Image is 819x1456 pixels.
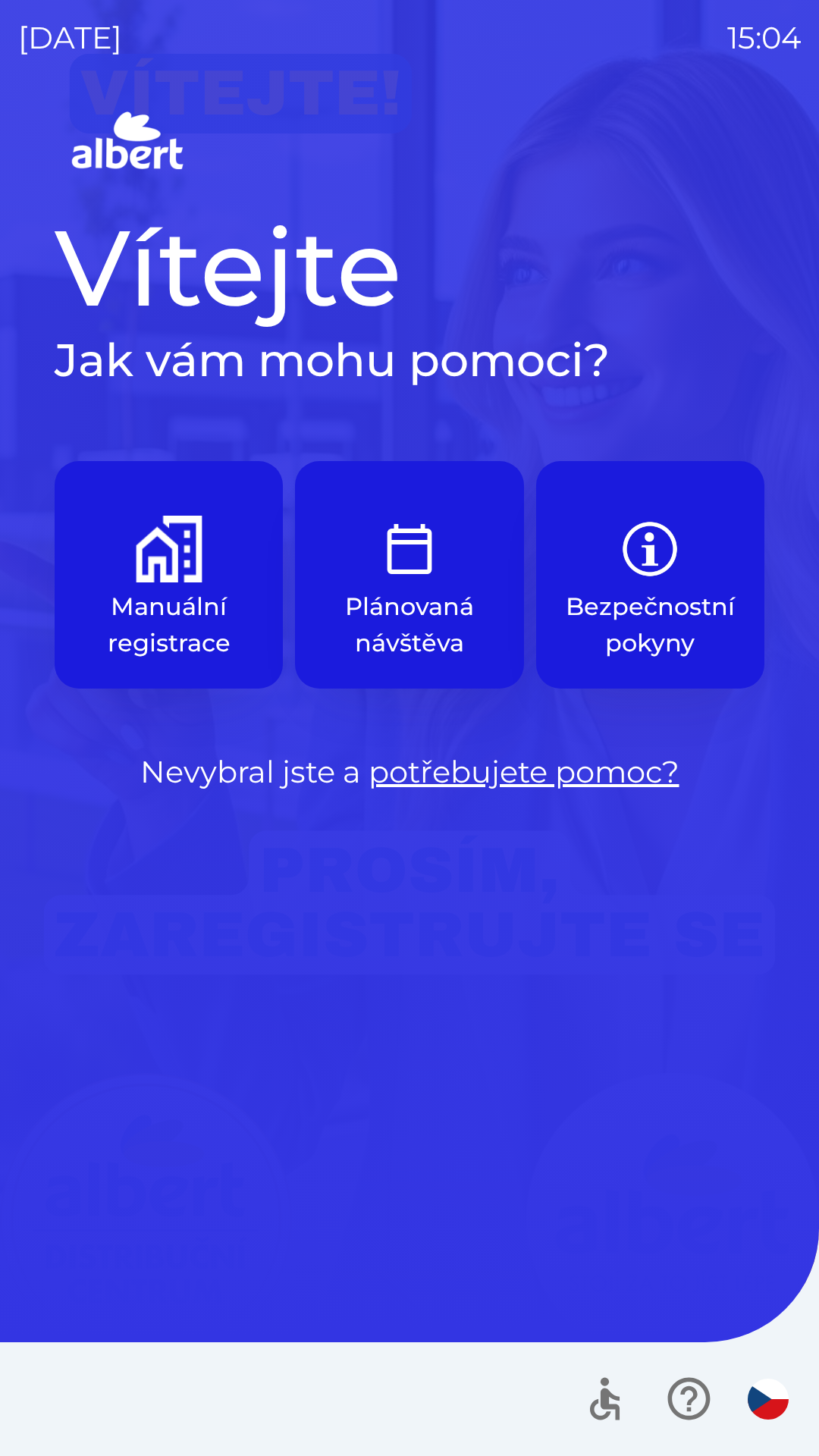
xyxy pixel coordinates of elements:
[331,588,487,661] p: Plánovaná návštěva
[748,1379,789,1420] img: cs flag
[55,332,764,388] h2: Jak vám mohu pomoci?
[91,588,246,661] p: Manuální registrace
[727,15,801,61] p: 15:04
[617,516,683,582] img: b85e123a-dd5f-4e82-bd26-90b222bbbbcf.png
[369,753,679,790] a: potřebujete pomoc?
[376,516,443,582] img: e9efe3d3-6003-445a-8475-3fd9a2e5368f.png
[566,588,735,661] p: Bezpečnostní pokyny
[18,15,122,61] p: [DATE]
[55,106,764,179] img: Logo
[136,516,202,582] img: d73f94ca-8ab6-4a86-aa04-b3561b69ae4e.png
[55,461,283,689] button: Manuální registrace
[536,461,764,689] button: Bezpečnostní pokyny
[55,749,764,795] p: Nevybral jste a
[295,461,523,689] button: Plánovaná návštěva
[55,203,764,332] h1: Vítejte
